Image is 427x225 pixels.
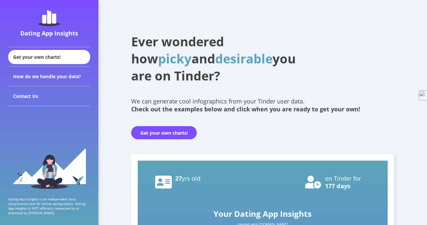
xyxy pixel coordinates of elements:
h1: Ever wondered how and you are on Tinder? [131,33,312,84]
span: desirable [215,50,273,67]
div: Get your own charts! [8,50,90,64]
tspan: yrs old [182,174,200,182]
div: Dating App Insights [10,29,89,37]
img: sidebar_girl.91b9467e.svg [12,148,86,189]
text: Your Dating App Insights [214,208,312,219]
div: Contact Us [8,86,90,106]
b: Check out the examples below and click when you are ready to get your own! [131,105,360,113]
text: on Tinder for [325,174,361,182]
div: How do we handle your data? [8,67,90,86]
text: 177 days [325,182,350,190]
p: Dating App Insights is an independent data visualization tool for online dating habits. Dating Ap... [8,197,90,215]
text: 27 [175,174,200,182]
button: Get your own charts! [131,126,197,139]
img: dating-app-insights-logo.5abe6921.svg [38,10,60,26]
div: We can generate cool infographics from your Tinder user data. [131,97,394,113]
span: picky [158,50,192,67]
